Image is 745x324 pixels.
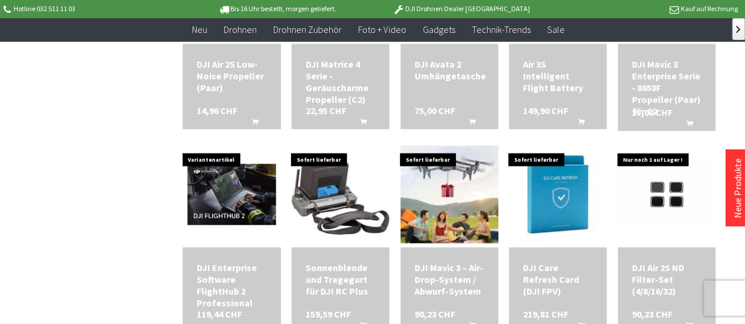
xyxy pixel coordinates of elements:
a: Sale [538,18,572,42]
p: DJI Drohnen Dealer [GEOGRAPHIC_DATA] [369,2,553,16]
div: DJI Enterprise Software FlightHub 2 Professional [197,262,266,309]
a: DJI Matrice 4 Serie - Geräuscharme Propeller (C2) 22,95 CHF In den Warenkorb [306,58,375,105]
button: In den Warenkorb [346,116,374,132]
a: Technik-Trends [463,18,538,42]
p: Hotline 032 511 11 03 [1,2,185,16]
img: DJI Mavic 3 – Air-Drop-System / Abwurf-System [400,146,498,243]
span: Neu [192,24,207,35]
a: Drohnen Zubehör [265,18,350,42]
button: In den Warenkorb [237,116,266,132]
a: Neue Produkte [731,158,743,218]
div: DJI Care Refresh Card (DJI FPV) [523,262,592,297]
a: DJI Mavic 3 – Air-Drop-System / Abwurf-System 90,23 CHF In den Warenkorb [415,262,484,297]
span: Gadgets [422,24,455,35]
span: 90,23 CHF [415,308,455,320]
span: Drohnen Zubehör [273,24,342,35]
a: DJI Air 2S ND Filter-Set (4/8/16/32) 90,23 CHF In den Warenkorb [632,262,701,297]
a: Gadgets [414,18,463,42]
div: DJI Avata 2 Umhängetasche [415,58,484,82]
img: DJI Enterprise Software FlightHub 2 Professional [183,164,280,226]
a: DJI Enterprise Software FlightHub 2 Professional 119,44 CHF [197,262,266,309]
span: 149,90 CHF [523,105,568,116]
a: Neu [184,18,216,42]
span: 119,44 CHF [197,308,242,320]
img: DJI Care Refresh Card (DJI FPV) [509,146,607,243]
span: 22,95 CHF [306,105,346,116]
span:  [736,26,740,33]
div: DJI Air 2S ND Filter-Set (4/8/16/32) [632,262,701,297]
button: In den Warenkorb [455,116,483,132]
span: 90,23 CHF [632,308,673,320]
p: Bis 16 Uhr bestellt, morgen geliefert. [186,2,369,16]
span: Foto + Video [358,24,406,35]
span: Drohnen [224,24,257,35]
a: Drohnen [216,18,265,42]
span: 75,00 CHF [415,105,455,116]
div: DJI Mavic 3 – Air-Drop-System / Abwurf-System [415,262,484,297]
a: DJI Mavic 3 Enterprise Serie - 8658F Propeller (Paar) für C2 27,00 CHF In den Warenkorb [632,58,701,117]
button: In den Warenkorb [672,118,700,133]
div: Sonnenblende und Tragegurt für DJI RC Plus [306,262,375,297]
span: 27,00 CHF [632,106,673,118]
a: DJI Avata 2 Umhängetasche 75,00 CHF In den Warenkorb [415,58,484,82]
div: DJI Matrice 4 Serie - Geräuscharme Propeller (C2) [306,58,375,105]
a: Air 3S Intelligent Flight Battery 149,90 CHF In den Warenkorb [523,58,592,93]
div: DJI Mavic 3 Enterprise Serie - 8658F Propeller (Paar) für C2 [632,58,701,117]
a: Foto + Video [350,18,414,42]
a: Sonnenblende und Tragegurt für DJI RC Plus 159,59 CHF In den Warenkorb [306,262,375,297]
img: DJI Air 2S ND Filter-Set (4/8/16/32) [618,162,716,228]
button: In den Warenkorb [563,116,591,132]
a: DJI Care Refresh Card (DJI FPV) 219,81 CHF In den Warenkorb [523,262,592,297]
span: Technik-Trends [471,24,530,35]
div: Air 3S Intelligent Flight Battery [523,58,592,93]
img: Sonnenblende und Tragegurt für DJI RC Plus [292,146,389,243]
p: Kauf auf Rechnung [554,2,737,16]
a: DJI Air 2S Low-Noise Propeller (Paar) 14,96 CHF In den Warenkorb [197,58,266,93]
span: 159,59 CHF [306,308,351,320]
span: 219,81 CHF [523,308,568,320]
div: DJI Air 2S Low-Noise Propeller (Paar) [197,58,266,93]
span: 14,96 CHF [197,105,237,116]
span: Sale [547,24,564,35]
